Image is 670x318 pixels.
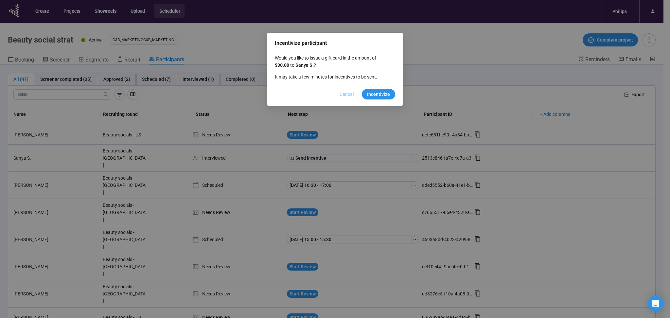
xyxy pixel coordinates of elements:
[275,62,289,68] strong: $30.00
[275,39,395,47] span: Incentivize participant
[362,89,395,99] button: Incentivize
[275,73,384,80] p: It may take a few minutes for incentives to be sent.
[275,54,384,69] p: Would you like to issue a gift card in the amount of to ?
[295,62,314,68] strong: Sanya S .
[648,296,663,311] div: Open Intercom Messenger
[367,91,390,98] span: Incentivize
[340,91,354,98] span: Cancel
[334,89,359,99] button: Cancel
